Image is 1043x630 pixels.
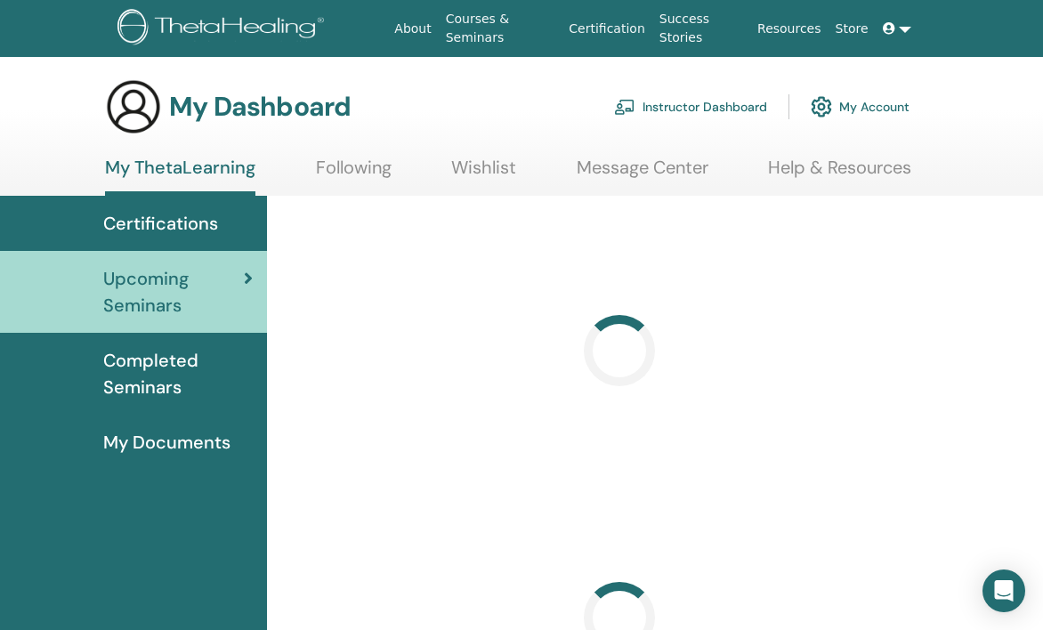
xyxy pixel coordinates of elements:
a: Resources [750,12,829,45]
span: Completed Seminars [103,347,253,400]
a: Success Stories [652,3,750,54]
a: Instructor Dashboard [614,87,767,126]
h3: My Dashboard [169,91,351,123]
a: My ThetaLearning [105,157,255,196]
a: About [387,12,438,45]
a: Following [316,157,392,191]
span: My Documents [103,429,230,456]
a: Courses & Seminars [439,3,562,54]
span: Upcoming Seminars [103,265,244,319]
a: Wishlist [451,157,516,191]
a: Certification [562,12,651,45]
a: Message Center [577,157,708,191]
img: cog.svg [811,92,832,122]
a: Help & Resources [768,157,911,191]
img: generic-user-icon.jpg [105,78,162,135]
div: Open Intercom Messenger [982,569,1025,612]
a: Store [829,12,876,45]
img: chalkboard-teacher.svg [614,99,635,115]
img: logo.png [117,9,330,49]
a: My Account [811,87,910,126]
span: Certifications [103,210,218,237]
